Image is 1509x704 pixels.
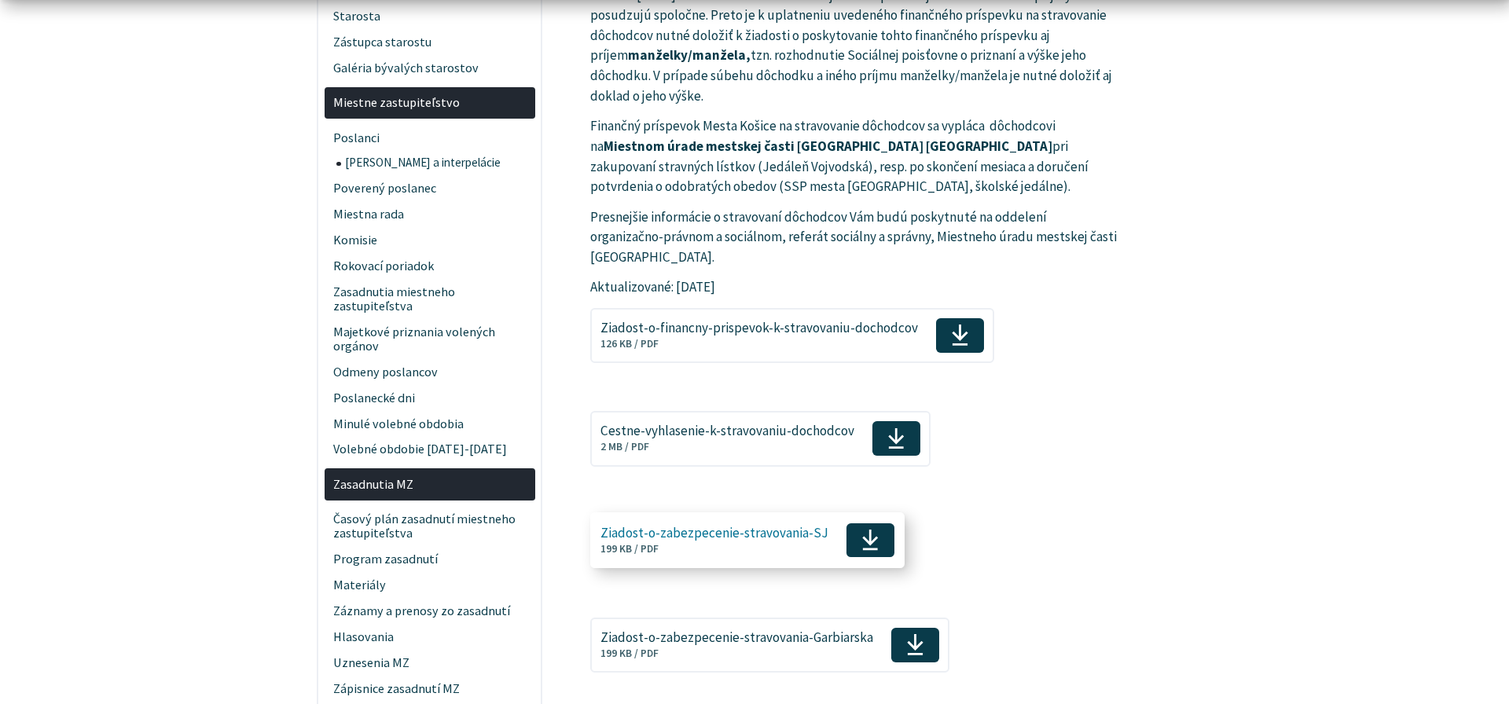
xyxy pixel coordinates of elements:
[325,624,535,650] a: Hlasovania
[333,385,526,411] span: Poslanecké dni
[325,676,535,702] a: Zápisnice zasadnutí MZ
[590,277,1121,298] p: Aktualizované: [DATE]
[325,359,535,385] a: Odmeny poslancov
[345,151,526,176] span: [PERSON_NAME] a interpelácie
[590,116,1121,197] p: Finančný príspevok Mesta Košice na stravovanie dôchodcov sa vypláca dôchodcovi na pri zakupovaní ...
[325,228,535,254] a: Komisie
[600,630,873,645] span: Ziadost-o-zabezpecenie-stravovania-Garbiarska
[325,468,535,500] a: Zasadnutia MZ
[590,411,931,466] a: Cestne-vyhlasenie-k-stravovaniu-dochodcov2 MB / PDF
[628,46,751,64] strong: manželky/manžela,
[590,207,1121,268] p: Presnejšie informácie o stravovaní dôchodcov Vám budú poskytnuté na oddelení organizačno-právnom ...
[333,437,526,463] span: Volebné obdobie [DATE]-[DATE]
[333,598,526,624] span: Záznamy a prenosy zo zasadnutí
[325,437,535,463] a: Volebné obdobie [DATE]-[DATE]
[325,29,535,55] a: Zástupca starostu
[333,676,526,702] span: Zápisnice zasadnutí MZ
[325,572,535,598] a: Materiály
[333,125,526,151] span: Poslanci
[590,512,905,567] a: Ziadost-o-zabezpecenie-stravovania-SJ199 KB / PDF
[600,542,659,555] span: 199 KB / PDF
[325,87,535,119] a: Miestne zastupiteľstvo
[333,176,526,202] span: Poverený poslanec
[325,254,535,280] a: Rokovací poriadok
[333,55,526,81] span: Galéria bývalých starostov
[325,202,535,228] a: Miestna rada
[590,618,949,673] a: Ziadost-o-zabezpecenie-stravovania-Garbiarska199 KB / PDF
[333,411,526,437] span: Minulé volebné obdobia
[600,337,659,350] span: 126 KB / PDF
[333,202,526,228] span: Miestna rada
[325,650,535,676] a: Uznesenia MZ
[333,624,526,650] span: Hlasovania
[325,3,535,29] a: Starosta
[333,471,526,497] span: Zasadnutia MZ
[325,546,535,572] a: Program zasadnutí
[604,137,1052,155] strong: Miestnom úrade mestskej časti [GEOGRAPHIC_DATA] [GEOGRAPHIC_DATA]
[325,176,535,202] a: Poverený poslanec
[325,385,535,411] a: Poslanecké dni
[325,598,535,624] a: Záznamy a prenosy zo zasadnutí
[333,650,526,676] span: Uznesenia MZ
[333,90,526,116] span: Miestne zastupiteľstvo
[325,507,535,547] a: Časový plán zasadnutí miestneho zastupiteľstva
[333,572,526,598] span: Materiály
[325,411,535,437] a: Minulé volebné obdobia
[333,228,526,254] span: Komisie
[333,280,526,320] span: Zasadnutia miestneho zastupiteľstva
[600,423,854,438] span: Cestne-vyhlasenie-k-stravovaniu-dochodcov
[333,507,526,547] span: Časový plán zasadnutí miestneho zastupiteľstva
[333,3,526,29] span: Starosta
[600,321,918,335] span: Ziadost-o-financny-prispevok-k-stravovaniu-dochodcov
[325,319,535,359] a: Majetkové priznania volených orgánov
[336,151,535,176] a: [PERSON_NAME] a interpelácie
[590,308,994,363] a: Ziadost-o-financny-prispevok-k-stravovaniu-dochodcov126 KB / PDF
[333,359,526,385] span: Odmeny poslancov
[333,29,526,55] span: Zástupca starostu
[325,125,535,151] a: Poslanci
[325,280,535,320] a: Zasadnutia miestneho zastupiteľstva
[600,440,649,453] span: 2 MB / PDF
[333,319,526,359] span: Majetkové priznania volených orgánov
[333,254,526,280] span: Rokovací poriadok
[600,526,828,541] span: Ziadost-o-zabezpecenie-stravovania-SJ
[600,647,659,660] span: 199 KB / PDF
[325,55,535,81] a: Galéria bývalých starostov
[333,546,526,572] span: Program zasadnutí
